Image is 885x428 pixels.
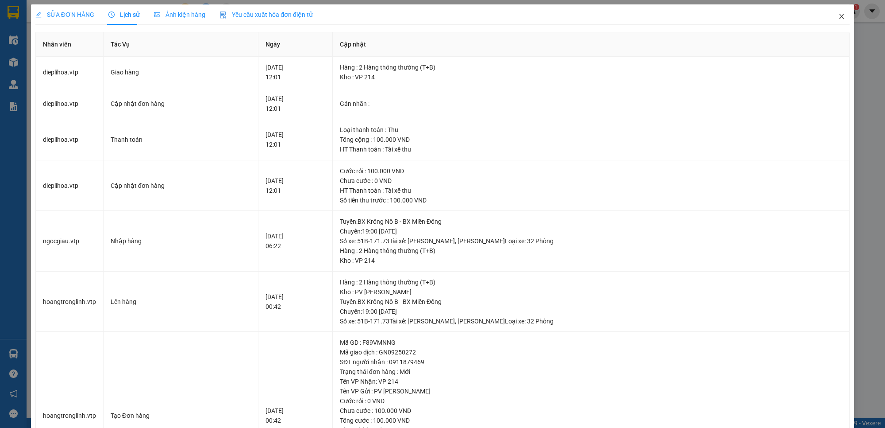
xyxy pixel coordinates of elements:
[265,292,325,311] div: [DATE] 00:42
[111,135,251,144] div: Thanh toán
[111,297,251,307] div: Lên hàng
[340,99,842,109] div: Gán nhãn :
[340,396,842,406] div: Cước rồi : 0 VND
[108,11,140,18] span: Lịch sử
[35,11,94,18] span: SỬA ĐƠN HÀNG
[340,297,842,326] div: Tuyến : BX Krông Nô B - BX Miền Đông Chuyến: 19:00 [DATE] Số xe: 51B-171.73 Tài xế: [PERSON_NAME]...
[838,13,845,20] span: close
[340,176,842,186] div: Chưa cước : 0 VND
[265,94,325,113] div: [DATE] 12:01
[36,88,104,120] td: dieplihoa.vtp
[219,11,313,18] span: Yêu cầu xuất hóa đơn điện tử
[340,347,842,357] div: Mã giao dịch : GN09250272
[340,416,842,425] div: Tổng cước : 100.000 VND
[35,12,42,18] span: edit
[36,32,104,57] th: Nhân viên
[340,256,842,265] div: Kho : VP 214
[111,181,251,191] div: Cập nhật đơn hàng
[111,236,251,246] div: Nhập hàng
[111,67,251,77] div: Giao hàng
[36,272,104,332] td: hoangtronglinh.vtp
[36,57,104,88] td: dieplihoa.vtp
[340,166,842,176] div: Cước rồi : 100.000 VND
[340,246,842,256] div: Hàng : 2 Hàng thông thường (T+B)
[219,12,227,19] img: icon
[340,367,842,377] div: Trạng thái đơn hàng : Mới
[265,62,325,82] div: [DATE] 12:01
[36,160,104,211] td: dieplihoa.vtp
[340,277,842,287] div: Hàng : 2 Hàng thông thường (T+B)
[104,32,258,57] th: Tác Vụ
[340,386,842,396] div: Tên VP Gửi : PV [PERSON_NAME]
[340,287,842,297] div: Kho : PV [PERSON_NAME]
[340,186,842,195] div: HT Thanh toán : Tài xế thu
[340,377,842,386] div: Tên VP Nhận: VP 214
[36,211,104,272] td: ngocgiau.vtp
[340,406,842,416] div: Chưa cước : 100.000 VND
[258,32,333,57] th: Ngày
[829,4,854,29] button: Close
[108,12,115,18] span: clock-circle
[340,217,842,246] div: Tuyến : BX Krông Nô B - BX Miền Đông Chuyến: 19:00 [DATE] Số xe: 51B-171.73 Tài xế: [PERSON_NAME]...
[340,357,842,367] div: SĐT người nhận : 0911879469
[340,338,842,347] div: Mã GD : F89VMNNG
[265,406,325,425] div: [DATE] 00:42
[340,72,842,82] div: Kho : VP 214
[154,11,205,18] span: Ảnh kiện hàng
[333,32,850,57] th: Cập nhật
[340,195,842,205] div: Số tiền thu trước : 100.000 VND
[111,411,251,420] div: Tạo Đơn hàng
[340,135,842,144] div: Tổng cộng : 100.000 VND
[111,99,251,109] div: Cập nhật đơn hàng
[265,176,325,195] div: [DATE] 12:01
[340,62,842,72] div: Hàng : 2 Hàng thông thường (T+B)
[265,231,325,251] div: [DATE] 06:22
[154,12,160,18] span: picture
[265,130,325,149] div: [DATE] 12:01
[340,144,842,154] div: HT Thanh toán : Tài xế thu
[36,119,104,160] td: dieplihoa.vtp
[340,125,842,135] div: Loại thanh toán : Thu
